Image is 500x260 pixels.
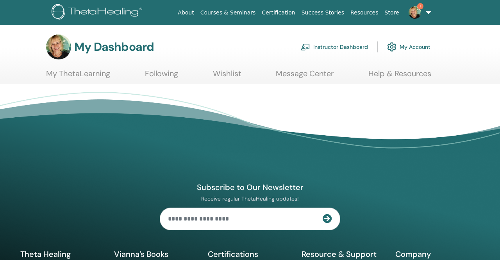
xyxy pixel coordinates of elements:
a: Success Stories [298,5,347,20]
a: My ThetaLearning [46,69,110,84]
h5: Theta Healing [20,249,105,259]
h3: My Dashboard [74,40,154,54]
h4: Subscribe to Our Newsletter [160,182,340,192]
a: About [175,5,197,20]
a: Help & Resources [368,69,431,84]
img: cog.svg [387,40,396,54]
a: My Account [387,38,430,56]
h5: Certifications [208,249,292,259]
a: Instructor Dashboard [301,38,368,56]
a: Certification [259,5,298,20]
img: default.jpg [46,34,71,59]
a: Message Center [276,69,334,84]
a: Wishlist [213,69,241,84]
a: Store [382,5,402,20]
img: logo.png [52,4,145,22]
a: Following [145,69,178,84]
img: chalkboard-teacher.svg [301,43,310,50]
a: Courses & Seminars [197,5,259,20]
h5: Company [395,249,480,259]
img: default.jpg [409,6,421,19]
h5: Resource & Support [302,249,386,259]
p: Receive regular ThetaHealing updates! [160,195,340,202]
a: Resources [347,5,382,20]
span: 1 [417,3,423,9]
h5: Vianna’s Books [114,249,198,259]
